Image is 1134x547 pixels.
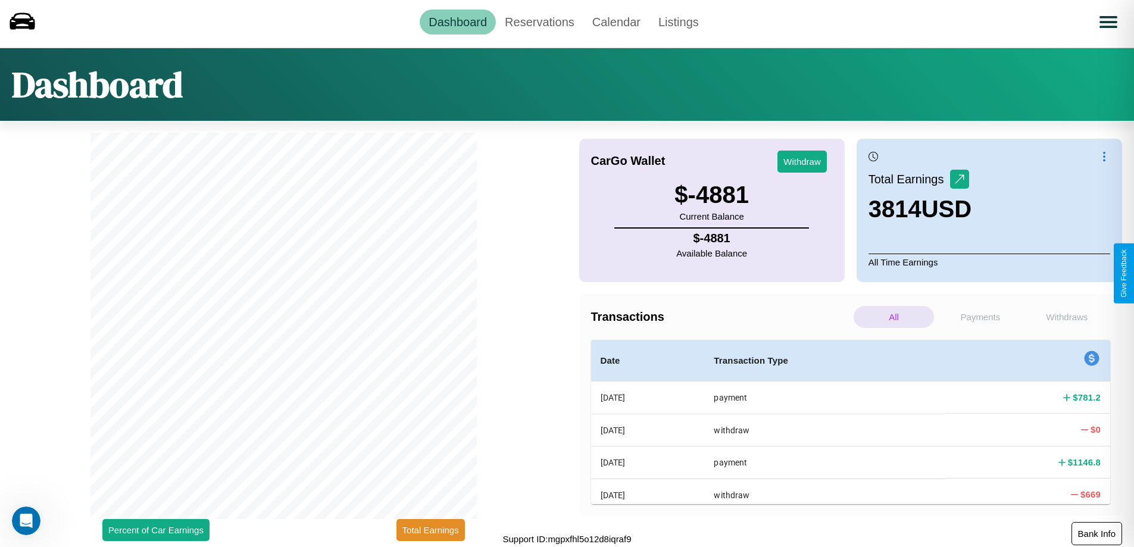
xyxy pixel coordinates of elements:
[940,306,1020,328] p: Payments
[1073,391,1101,404] h4: $ 781.2
[591,479,705,511] th: [DATE]
[1091,423,1101,436] h4: $ 0
[704,446,945,479] th: payment
[854,306,934,328] p: All
[503,531,632,547] p: Support ID: mgpxfhl5o12d8iqraf9
[102,519,210,541] button: Percent of Car Earnings
[591,382,705,414] th: [DATE]
[591,310,851,324] h4: Transactions
[583,10,649,35] a: Calendar
[869,168,950,190] p: Total Earnings
[777,151,827,173] button: Withdraw
[1120,249,1128,298] div: Give Feedback
[676,232,747,245] h4: $ -4881
[714,354,936,368] h4: Transaction Type
[869,196,971,223] h3: 3814 USD
[12,60,183,109] h1: Dashboard
[420,10,496,35] a: Dashboard
[601,354,695,368] h4: Date
[591,414,705,446] th: [DATE]
[869,254,1110,270] p: All Time Earnings
[704,479,945,511] th: withdraw
[674,208,749,224] p: Current Balance
[1027,306,1107,328] p: Withdraws
[1071,522,1122,545] button: Bank Info
[649,10,708,35] a: Listings
[676,245,747,261] p: Available Balance
[12,507,40,535] iframe: Intercom live chat
[591,154,666,168] h4: CarGo Wallet
[591,446,705,479] th: [DATE]
[674,182,749,208] h3: $ -4881
[1080,488,1101,501] h4: $ 669
[1068,456,1101,468] h4: $ 1146.8
[704,414,945,446] th: withdraw
[1092,5,1125,39] button: Open menu
[704,382,945,414] th: payment
[396,519,465,541] button: Total Earnings
[496,10,583,35] a: Reservations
